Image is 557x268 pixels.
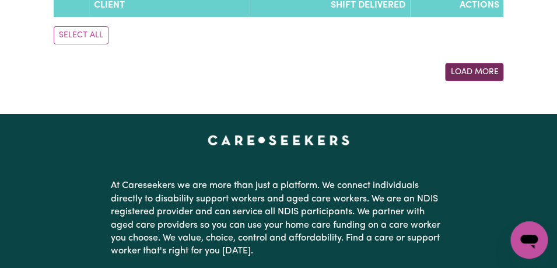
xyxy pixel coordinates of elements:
button: Select All [54,26,108,44]
p: At Careseekers we are more than just a platform. We connect individuals directly to disability su... [111,175,447,262]
button: Load More [445,63,503,81]
span: Client [94,1,125,10]
a: Careseekers home page [208,135,349,144]
iframe: Button to launch messaging window [510,221,548,259]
